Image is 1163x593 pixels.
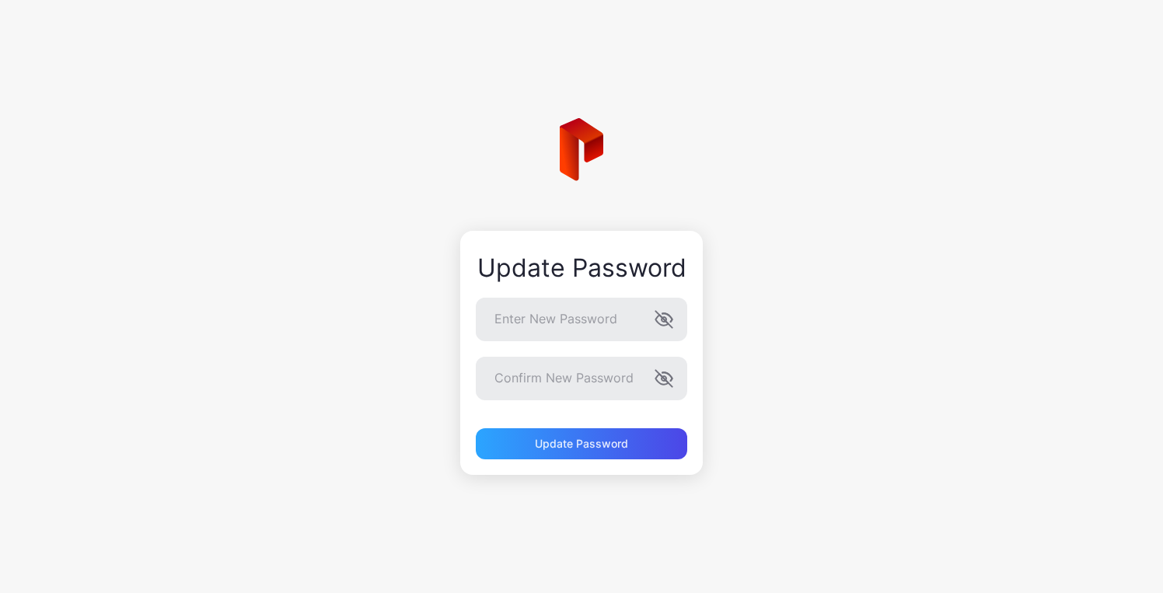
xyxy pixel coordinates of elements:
[535,438,628,450] div: Update Password
[476,428,687,459] button: Update Password
[476,298,687,341] input: Enter New Password
[655,310,673,329] button: Enter New Password
[655,369,673,388] button: Confirm New Password
[476,254,687,282] div: Update Password
[476,357,687,400] input: Confirm New Password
